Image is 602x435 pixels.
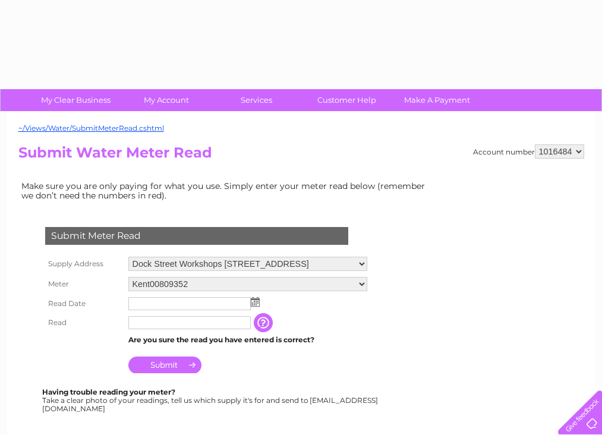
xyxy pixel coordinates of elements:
td: Make sure you are only paying for what you use. Simply enter your meter read below (remember we d... [18,178,434,203]
th: Supply Address [42,254,125,274]
input: Information [254,313,275,332]
td: Are you sure the read you have entered is correct? [125,332,370,348]
a: Customer Help [298,89,396,111]
a: ~/Views/Water/SubmitMeterRead.cshtml [18,124,164,133]
a: My Account [117,89,215,111]
b: Having trouble reading your meter? [42,387,175,396]
div: Submit Meter Read [45,227,348,245]
div: Take a clear photo of your readings, tell us which supply it's for and send to [EMAIL_ADDRESS][DO... [42,388,380,412]
th: Read [42,313,125,332]
th: Meter [42,274,125,294]
div: Account number [473,144,584,159]
input: Submit [128,357,201,373]
h2: Submit Water Meter Read [18,144,584,167]
a: Services [207,89,305,111]
th: Read Date [42,294,125,313]
a: Make A Payment [388,89,486,111]
a: My Clear Business [27,89,125,111]
img: ... [251,297,260,307]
